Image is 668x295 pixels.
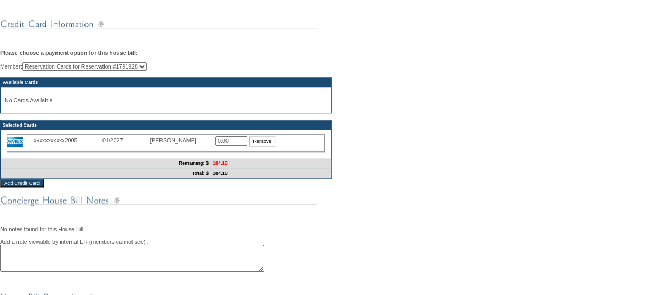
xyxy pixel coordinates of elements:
input: Remove [249,136,275,146]
td: 184.18 [211,158,331,168]
td: Total: $ [1,168,211,178]
div: xxxxxxxxxxx2005 [34,137,102,144]
td: Selected Cards [1,120,331,130]
div: [PERSON_NAME] [150,137,203,144]
td: 184.18 [211,168,331,178]
img: icon_cc_amex.gif [7,137,23,147]
div: 01/2027 [102,137,150,144]
p: No Cards Available [5,97,327,103]
td: Available Cards [1,78,331,87]
td: Remaining: $ [1,158,211,168]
